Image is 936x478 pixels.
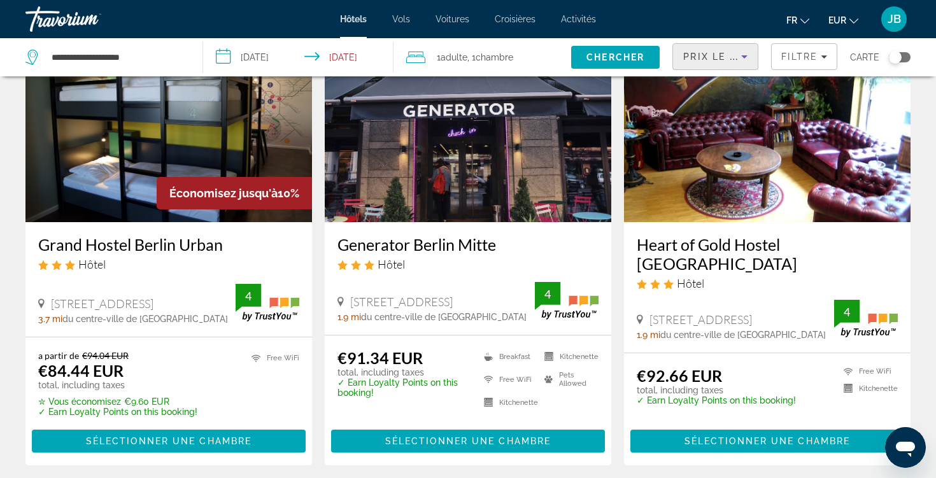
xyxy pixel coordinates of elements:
[637,330,660,340] span: 1.9 mi
[203,38,394,76] button: Select check in and out date
[561,14,596,24] a: Activités
[245,350,299,366] li: Free WiFi
[25,18,312,222] img: Grand Hostel Berlin Urban
[786,11,809,29] button: Change language
[236,288,261,304] div: 4
[786,15,797,25] span: fr
[677,276,704,290] span: Hôtel
[624,18,911,222] img: Heart of Gold Hostel Berlin
[331,433,605,447] a: Sélectionner une chambre
[38,397,121,407] span: ✮ Vous économisez
[660,330,826,340] span: du centre-ville de [GEOGRAPHIC_DATA]
[637,366,722,385] ins: €92.66 EUR
[467,48,513,66] span: , 1
[781,52,818,62] span: Filtre
[86,436,252,446] span: Sélectionner une chambre
[571,46,660,69] button: Search
[837,366,898,377] li: Free WiFi
[683,52,783,62] span: Prix le plus bas
[325,18,611,222] img: Generator Berlin Mitte
[436,14,469,24] a: Voitures
[38,380,197,390] p: total, including taxes
[828,11,858,29] button: Change currency
[630,433,904,447] a: Sélectionner une chambre
[586,52,644,62] span: Chercher
[437,48,467,66] span: 1
[337,367,468,377] p: total, including taxes
[535,286,560,302] div: 4
[337,377,468,398] p: ✓ Earn Loyalty Points on this booking!
[684,436,850,446] span: Sélectionner une chambre
[25,3,153,36] a: Travorium
[888,13,901,25] span: JB
[38,235,299,254] a: Grand Hostel Berlin Urban
[378,257,405,271] span: Hôtel
[51,297,153,311] span: [STREET_ADDRESS]
[834,304,860,320] div: 4
[834,300,898,337] img: TrustYou guest rating badge
[157,177,312,209] div: 10%
[337,348,423,367] ins: €91.34 EUR
[828,15,846,25] span: EUR
[392,14,410,24] a: Vols
[38,361,124,380] ins: €84.44 EUR
[495,14,535,24] a: Croisières
[637,395,796,405] p: ✓ Earn Loyalty Points on this booking!
[236,284,299,321] img: TrustYou guest rating badge
[331,430,605,453] button: Sélectionner une chambre
[441,52,467,62] span: Adulte
[32,430,306,453] button: Sélectionner une chambre
[38,257,299,271] div: 3 star Hostel
[877,6,911,32] button: User Menu
[771,43,837,70] button: Filters
[637,385,796,395] p: total, including taxes
[361,312,527,322] span: du centre-ville de [GEOGRAPHIC_DATA]
[38,397,197,407] p: €9.60 EUR
[337,257,599,271] div: 3 star Hostel
[683,49,748,64] mat-select: Sort by
[337,312,361,322] span: 1.9 mi
[630,430,904,453] button: Sélectionner une chambre
[38,350,79,361] span: a partir de
[340,14,367,24] a: Hôtels
[337,235,599,254] a: Generator Berlin Mitte
[850,48,879,66] span: Carte
[350,295,453,309] span: [STREET_ADDRESS]
[394,38,571,76] button: Travelers: 1 adult, 0 children
[50,48,183,67] input: Search hotel destination
[169,186,278,200] span: Économisez jusqu'à
[478,348,538,365] li: Breakfast
[478,394,538,411] li: Kitchenette
[62,314,228,324] span: du centre-ville de [GEOGRAPHIC_DATA]
[885,427,926,468] iframe: Bouton de lancement de la fenêtre de messagerie
[535,282,599,320] img: TrustYou guest rating badge
[637,276,898,290] div: 3 star Hostel
[637,235,898,273] a: Heart of Gold Hostel [GEOGRAPHIC_DATA]
[837,383,898,394] li: Kitchenette
[82,350,129,361] del: €94.04 EUR
[478,371,538,388] li: Free WiFi
[538,348,599,365] li: Kitchenette
[879,52,911,63] button: Toggle map
[538,371,599,388] li: Pets Allowed
[38,407,197,417] p: ✓ Earn Loyalty Points on this booking!
[78,257,106,271] span: Hôtel
[38,314,62,324] span: 3.7 mi
[385,436,551,446] span: Sélectionner une chambre
[32,433,306,447] a: Sélectionner une chambre
[476,52,513,62] span: Chambre
[649,313,752,327] span: [STREET_ADDRESS]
